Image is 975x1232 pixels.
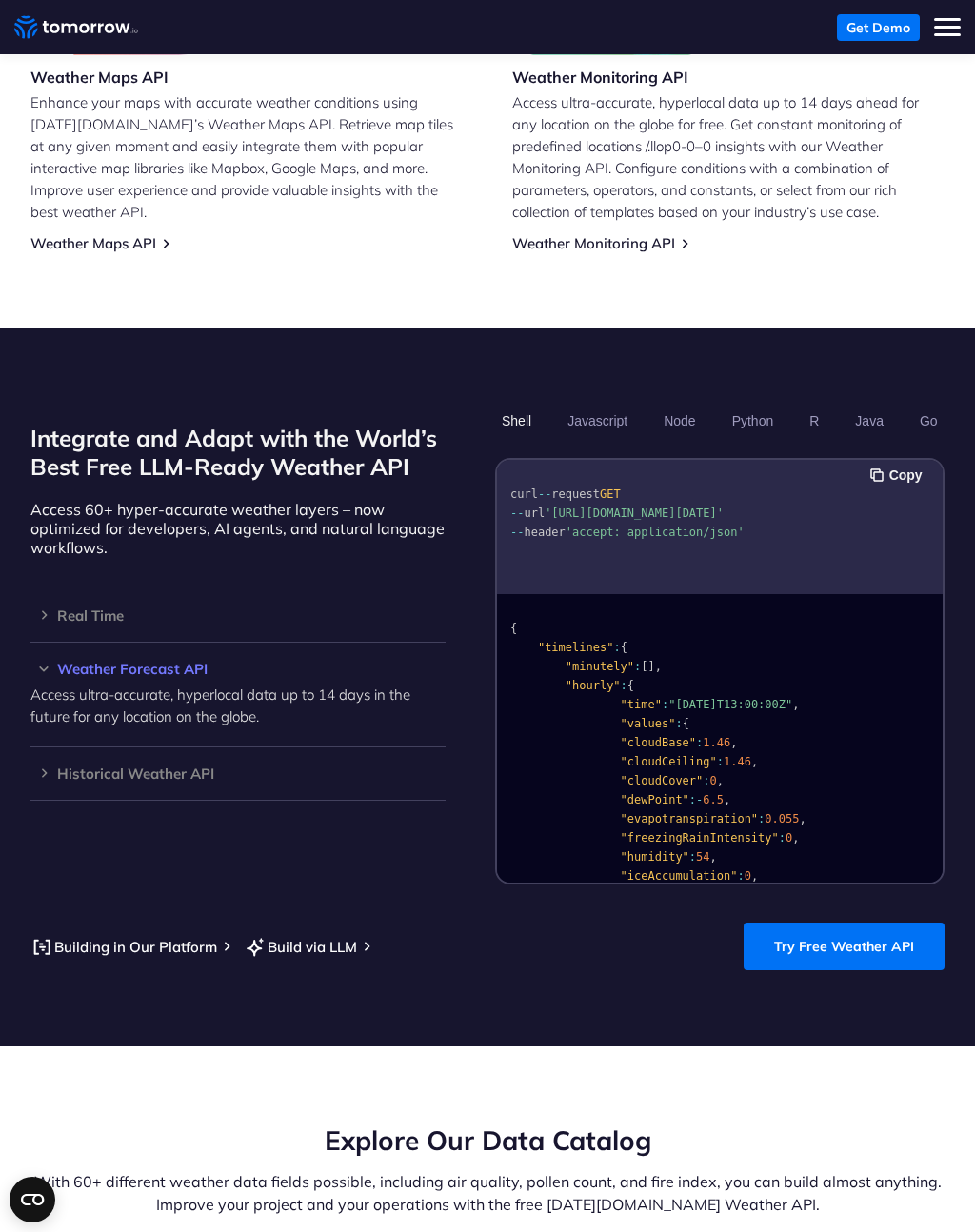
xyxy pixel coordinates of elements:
[510,622,517,635] span: {
[669,698,793,711] span: "[DATE]T13:00:00Z"
[621,774,704,787] span: "cloudCover"
[793,698,800,711] span: ,
[800,812,806,825] span: ,
[710,774,717,787] span: 0
[870,465,928,486] button: Copy
[621,850,689,864] span: "humidity"
[30,766,446,781] h3: Historical Weather API
[30,684,446,727] p: Access ultra-accurate, hyperlocal data up to 14 days in the future for any location on the globe.
[525,526,566,539] span: header
[662,698,668,711] span: :
[30,500,446,557] p: Access 60+ hyper-accurate weather layers – now optimized for developers, AI agents, and natural l...
[10,1177,55,1222] button: Open CMP widget
[621,679,627,692] span: :
[621,641,627,654] span: {
[30,1170,945,1216] p: With 60+ different weather data fields possible, including air quality, pollen count, and fire in...
[14,13,138,42] a: Home link
[621,831,779,845] span: "freezingRainIntensity"
[751,755,758,768] span: ,
[704,793,725,806] span: 6.5
[676,717,683,730] span: :
[683,717,689,730] span: {
[562,405,635,437] button: Javascript
[621,736,696,749] span: "cloudBase"
[724,793,730,806] span: ,
[621,698,662,711] span: "time"
[696,793,703,806] span: -
[621,793,689,806] span: "dewPoint"
[566,679,621,692] span: "hourly"
[726,405,781,437] button: Python
[704,736,731,749] span: 1.46
[689,850,696,864] span: :
[634,660,641,673] span: :
[710,850,717,864] span: ,
[648,660,655,673] span: ]
[913,405,945,437] button: Go
[696,736,703,749] span: :
[658,405,703,437] button: Node
[779,831,786,845] span: :
[552,487,601,501] span: request
[30,424,446,481] h2: Integrate and Adapt with the World’s Best Free LLM-Ready Weather API
[642,660,648,673] span: [
[627,679,634,692] span: {
[621,717,676,730] span: "values"
[510,526,524,539] span: --
[566,526,745,539] span: 'accept: application/json'
[717,755,724,768] span: :
[786,831,792,845] span: 0
[512,234,675,252] a: Weather Monitoring API
[244,935,357,959] a: Build via LLM
[744,923,945,970] a: Try Free Weather API
[525,507,546,520] span: url
[614,641,621,654] span: :
[600,487,621,501] span: GET
[717,774,724,787] span: ,
[30,91,463,223] p: Enhance your maps with accurate weather conditions using [DATE][DOMAIN_NAME]’s Weather Maps API. ...
[621,812,759,825] span: "evapotranspiration"
[655,660,662,673] span: ,
[30,67,238,88] h3: Weather Maps API
[30,935,217,959] a: Building in Our Platform
[30,1123,945,1159] h2: Explore Our Data Catalog
[745,869,751,883] span: 0
[512,67,695,88] h3: Weather Monitoring API
[689,793,696,806] span: :
[30,662,446,676] h3: Weather Forecast API
[495,405,538,437] button: Shell
[758,812,765,825] span: :
[751,869,758,883] span: ,
[934,14,961,41] button: Toggle mobile menu
[793,831,800,845] span: ,
[546,507,725,520] span: '[URL][DOMAIN_NAME][DATE]'
[566,660,634,673] span: "minutely"
[738,869,745,883] span: :
[849,405,891,437] button: Java
[731,736,738,749] span: ,
[621,869,738,883] span: "iceAccumulation"
[512,91,945,223] p: Access ultra-accurate, hyperlocal data up to 14 days ahead for any location on the globe for free...
[724,755,751,768] span: 1.46
[30,234,156,252] a: Weather Maps API
[538,487,551,501] span: --
[621,755,717,768] span: "cloudCeiling"
[30,608,446,623] h3: Real Time
[696,850,709,864] span: 54
[804,405,826,437] button: R
[510,507,524,520] span: --
[704,774,710,787] span: :
[510,487,538,501] span: curl
[766,812,800,825] span: 0.055
[837,14,920,41] a: Get Demo
[538,641,613,654] span: "timelines"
